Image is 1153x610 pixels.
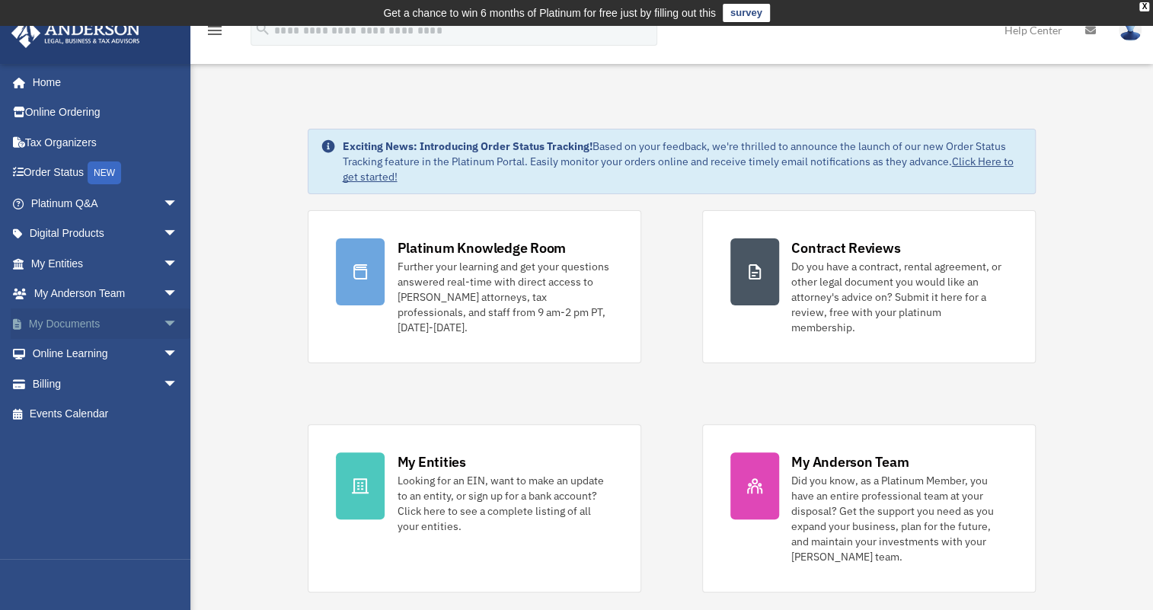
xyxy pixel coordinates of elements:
a: menu [206,27,224,40]
span: arrow_drop_down [163,279,193,310]
a: Click Here to get started! [342,155,1013,184]
i: menu [206,21,224,40]
div: NEW [88,161,121,184]
a: Digital Productsarrow_drop_down [11,219,201,249]
span: arrow_drop_down [163,308,193,340]
span: arrow_drop_down [163,248,193,279]
img: Anderson Advisors Platinum Portal [7,18,145,48]
a: Platinum Knowledge Room Further your learning and get your questions answered real-time with dire... [308,210,641,363]
a: Online Learningarrow_drop_down [11,339,201,369]
a: Tax Organizers [11,127,201,158]
a: My Anderson Teamarrow_drop_down [11,279,201,309]
span: arrow_drop_down [163,219,193,250]
div: Based on your feedback, we're thrilled to announce the launch of our new Order Status Tracking fe... [342,139,1022,184]
a: Contract Reviews Do you have a contract, rental agreement, or other legal document you would like... [702,210,1036,363]
div: Further your learning and get your questions answered real-time with direct access to [PERSON_NAM... [397,259,613,335]
a: My Documentsarrow_drop_down [11,308,201,339]
span: arrow_drop_down [163,188,193,219]
div: close [1139,2,1149,11]
a: My Anderson Team Did you know, as a Platinum Member, you have an entire professional team at your... [702,424,1036,592]
a: Online Ordering [11,97,201,128]
a: Platinum Q&Aarrow_drop_down [11,188,201,219]
div: Do you have a contract, rental agreement, or other legal document you would like an attorney's ad... [791,259,1008,335]
a: Events Calendar [11,399,201,430]
a: My Entitiesarrow_drop_down [11,248,201,279]
div: Looking for an EIN, want to make an update to an entity, or sign up for a bank account? Click her... [397,473,613,534]
i: search [254,21,271,37]
div: Did you know, as a Platinum Member, you have an entire professional team at your disposal? Get th... [791,473,1008,564]
a: Order StatusNEW [11,158,201,189]
a: Billingarrow_drop_down [11,369,201,399]
a: My Entities Looking for an EIN, want to make an update to an entity, or sign up for a bank accoun... [308,424,641,592]
div: Get a chance to win 6 months of Platinum for free just by filling out this [383,4,716,22]
div: My Entities [397,452,465,471]
img: User Pic [1119,19,1142,41]
span: arrow_drop_down [163,339,193,370]
a: Home [11,67,193,97]
div: Contract Reviews [791,238,900,257]
a: survey [723,4,770,22]
div: My Anderson Team [791,452,909,471]
div: Platinum Knowledge Room [397,238,566,257]
span: arrow_drop_down [163,369,193,400]
strong: Exciting News: Introducing Order Status Tracking! [342,139,592,153]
